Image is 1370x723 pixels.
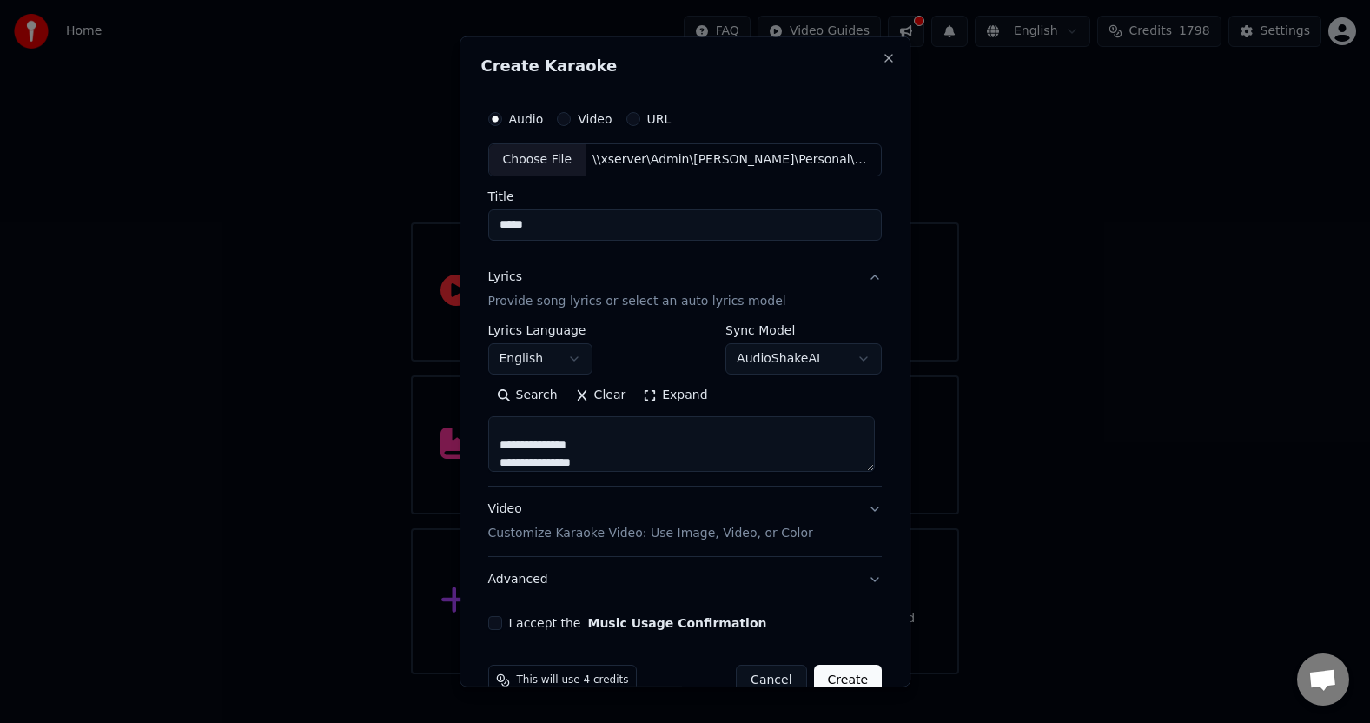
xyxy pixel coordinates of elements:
[488,487,883,556] button: VideoCustomize Karaoke Video: Use Image, Video, or Color
[488,269,522,286] div: Lyrics
[509,113,544,125] label: Audio
[579,113,612,125] label: Video
[647,113,672,125] label: URL
[736,665,806,696] button: Cancel
[488,293,786,310] p: Provide song lyrics or select an auto lyrics model
[488,190,883,202] label: Title
[517,673,629,687] span: This will use 4 credits
[488,324,592,336] label: Lyrics Language
[481,58,890,74] h2: Create Karaoke
[488,525,813,542] p: Customize Karaoke Video: Use Image, Video, or Color
[488,255,883,324] button: LyricsProvide song lyrics or select an auto lyrics model
[588,617,767,629] button: I accept the
[509,617,767,629] label: I accept the
[725,324,882,336] label: Sync Model
[634,381,716,409] button: Expand
[488,381,566,409] button: Search
[489,144,586,176] div: Choose File
[814,665,883,696] button: Create
[488,501,813,542] div: Video
[488,557,883,602] button: Advanced
[586,151,881,169] div: \\xserver\Admin\[PERSON_NAME]\Personal\Music\Chinese\張國榮\默默向上游.mp3
[488,324,883,486] div: LyricsProvide song lyrics or select an auto lyrics model
[566,381,635,409] button: Clear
